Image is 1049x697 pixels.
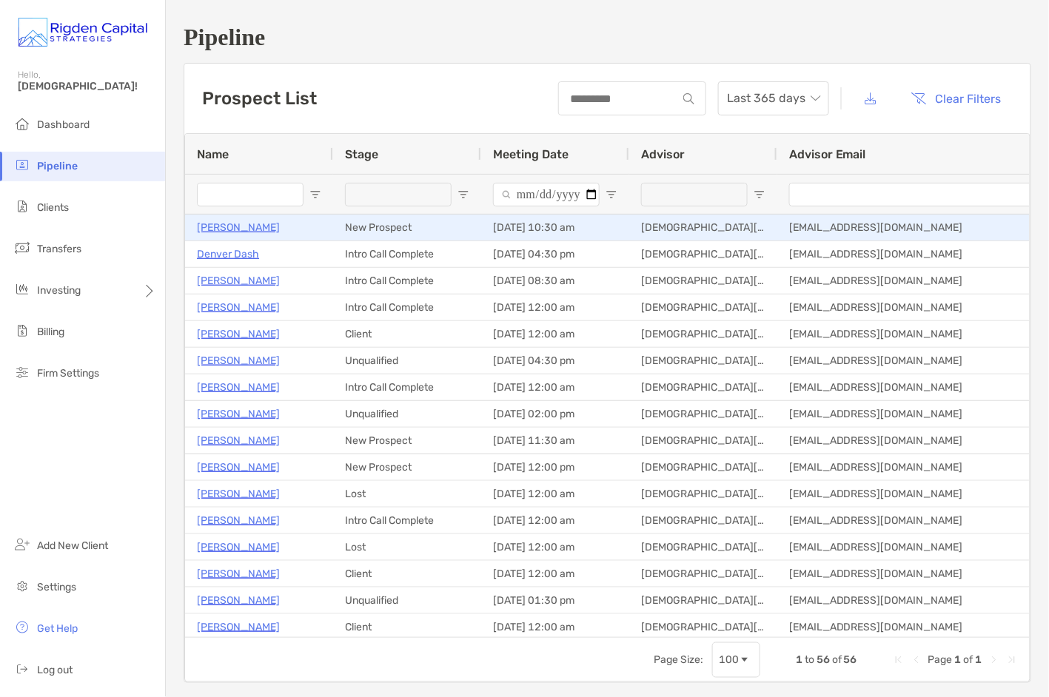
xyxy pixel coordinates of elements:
div: [DEMOGRAPHIC_DATA][PERSON_NAME], CFP® [629,561,777,587]
div: [DEMOGRAPHIC_DATA][PERSON_NAME], CFP® [629,428,777,454]
span: Meeting Date [493,147,569,161]
div: [DATE] 12:00 am [481,508,629,533]
span: Settings [37,581,76,593]
img: investing icon [13,280,31,298]
div: [DEMOGRAPHIC_DATA][PERSON_NAME], CFP® [629,348,777,374]
img: billing icon [13,322,31,340]
div: [DATE] 08:30 am [481,268,629,294]
div: Unqualified [333,348,481,374]
span: Clients [37,201,69,214]
span: 56 [817,653,830,666]
img: transfers icon [13,239,31,257]
span: Add New Client [37,539,108,552]
a: [PERSON_NAME] [197,618,280,636]
img: get-help icon [13,619,31,636]
span: 1 [976,653,982,666]
button: Open Filter Menu [754,189,765,201]
div: Last Page [1006,654,1018,666]
img: add_new_client icon [13,536,31,553]
button: Open Filter Menu [458,189,469,201]
span: Last 365 days [727,82,820,115]
span: [DEMOGRAPHIC_DATA]! [18,80,156,92]
div: 100 [719,653,739,666]
div: [DATE] 12:00 am [481,534,629,560]
a: [PERSON_NAME] [197,431,280,450]
img: input icon [683,93,694,104]
span: Dashboard [37,118,90,131]
div: First Page [893,654,905,666]
p: [PERSON_NAME] [197,378,280,397]
a: [PERSON_NAME] [197,351,280,370]
p: [PERSON_NAME] [197,298,280,317]
img: firm-settings icon [13,363,31,381]
a: [PERSON_NAME] [197,511,280,530]
div: [DEMOGRAPHIC_DATA][PERSON_NAME], CFP® [629,454,777,480]
input: Name Filter Input [197,183,304,206]
div: Unqualified [333,401,481,427]
div: Intro Call Complete [333,508,481,533]
span: 1 [796,653,802,666]
div: [DATE] 12:00 am [481,614,629,640]
button: Open Filter Menu [606,189,617,201]
img: clients icon [13,198,31,215]
span: Firm Settings [37,367,99,380]
a: [PERSON_NAME] [197,218,280,237]
a: [PERSON_NAME] [197,272,280,290]
div: New Prospect [333,454,481,480]
div: Page Size: [654,653,703,666]
h1: Pipeline [184,24,1031,51]
div: Page Size [712,642,760,678]
div: [DEMOGRAPHIC_DATA][PERSON_NAME], CFP® [629,401,777,427]
a: [PERSON_NAME] [197,538,280,556]
span: 1 [955,653,962,666]
div: New Prospect [333,428,481,454]
div: [DEMOGRAPHIC_DATA][PERSON_NAME], CFP® [629,508,777,533]
p: [PERSON_NAME] [197,325,280,343]
div: [DEMOGRAPHIC_DATA][PERSON_NAME], CFP® [629,481,777,507]
span: Log out [37,664,73,676]
div: [DEMOGRAPHIC_DATA][PERSON_NAME], CFP® [629,321,777,347]
div: Client [333,321,481,347]
p: [PERSON_NAME] [197,591,280,610]
span: of [832,653,842,666]
span: Name [197,147,229,161]
button: Open Filter Menu [309,189,321,201]
div: Intro Call Complete [333,241,481,267]
h3: Prospect List [202,88,317,109]
div: [DEMOGRAPHIC_DATA][PERSON_NAME], CFP® [629,294,777,320]
span: Billing [37,326,64,338]
div: Previous Page [911,654,922,666]
a: [PERSON_NAME] [197,458,280,477]
div: Client [333,561,481,587]
div: [DATE] 12:00 am [481,294,629,320]
span: Advisor Email [789,147,866,161]
span: of [964,653,973,666]
input: Meeting Date Filter Input [493,183,600,206]
div: [DEMOGRAPHIC_DATA][PERSON_NAME], CFP® [629,241,777,267]
div: Next Page [988,654,1000,666]
span: to [805,653,814,666]
div: [DEMOGRAPHIC_DATA][PERSON_NAME], CFP® [629,534,777,560]
a: [PERSON_NAME] [197,565,280,583]
div: [DATE] 11:30 am [481,428,629,454]
div: Intro Call Complete [333,374,481,400]
div: [DEMOGRAPHIC_DATA][PERSON_NAME], CFP® [629,268,777,294]
p: [PERSON_NAME] [197,485,280,503]
div: Intro Call Complete [333,294,481,320]
div: Lost [333,481,481,507]
div: [DATE] 04:30 pm [481,241,629,267]
span: Get Help [37,622,78,635]
div: [DATE] 02:00 pm [481,401,629,427]
img: pipeline icon [13,156,31,174]
div: [DATE] 12:00 pm [481,454,629,480]
img: Zoe Logo [18,6,147,59]
a: Denver Dash [197,245,259,263]
div: [DATE] 12:00 am [481,481,629,507]
img: dashboard icon [13,115,31,132]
